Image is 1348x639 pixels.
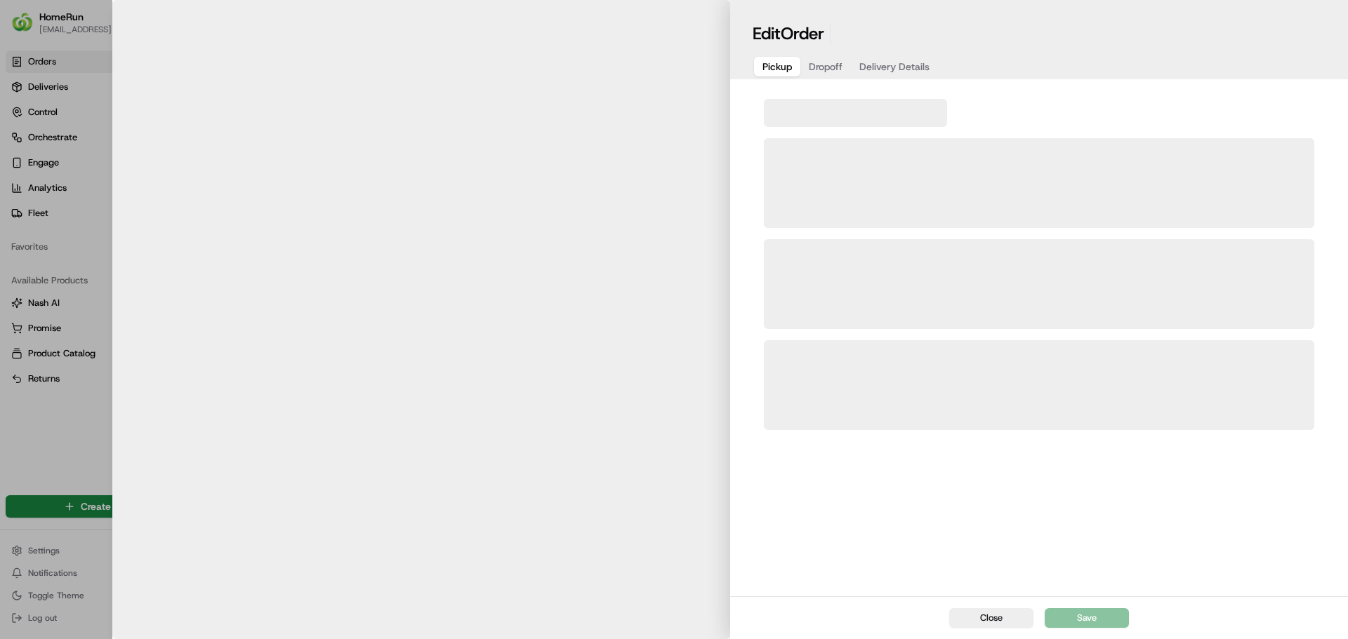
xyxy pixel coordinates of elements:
span: Pickup [762,60,792,74]
h1: Edit [753,22,824,45]
span: Order [781,22,824,45]
span: Delivery Details [859,60,930,74]
button: Close [949,608,1033,628]
span: Dropoff [809,60,842,74]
